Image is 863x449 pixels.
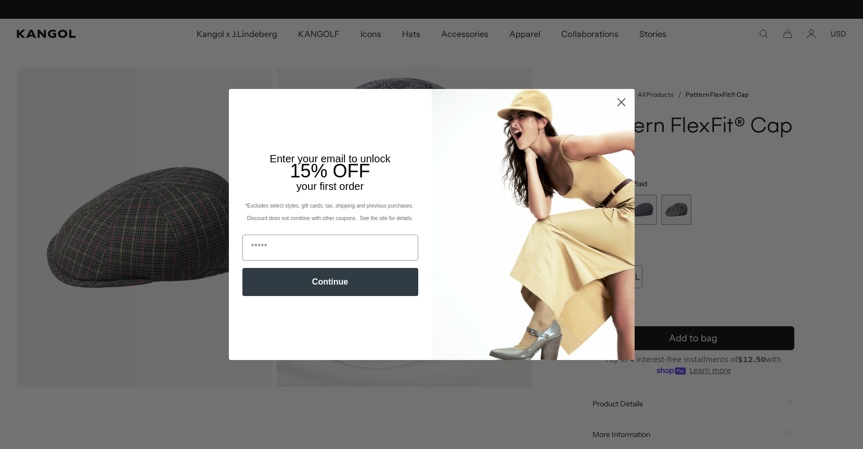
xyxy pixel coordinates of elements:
span: 15% OFF [290,160,370,182]
span: *Excludes select styles, gift cards, tax, shipping and previous purchases. Discount does not comb... [245,203,415,221]
button: Close dialog [612,93,630,111]
span: Enter your email to unlock [270,153,391,164]
button: Continue [242,268,418,296]
input: Email [242,235,418,261]
span: your first order [297,181,364,192]
img: 93be19ad-e773-4382-80b9-c9d740c9197f.jpeg [432,89,635,360]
